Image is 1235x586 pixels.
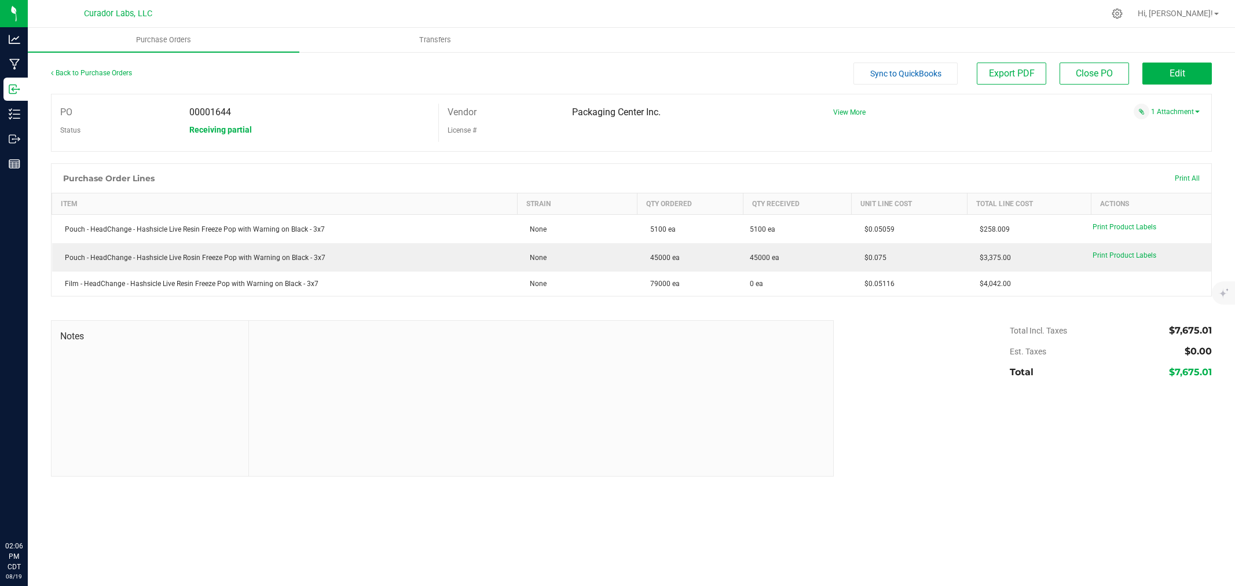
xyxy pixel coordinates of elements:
span: $7,675.01 [1169,325,1212,336]
span: Notes [60,329,240,343]
span: Total Incl. Taxes [1010,326,1067,335]
th: Total Line Cost [967,193,1091,215]
span: Receiving partial [189,125,252,134]
span: None [524,280,547,288]
label: Vendor [448,104,477,121]
inline-svg: Manufacturing [9,58,20,70]
th: Qty Received [743,193,852,215]
div: Pouch - HeadChange - Hashsicle Live Rosin Freeze Pop with Warning on Black - 3x7 [59,252,511,263]
h1: Purchase Order Lines [63,174,155,183]
inline-svg: Reports [9,158,20,170]
iframe: Resource center unread badge [34,492,48,506]
button: Export PDF [977,63,1046,85]
a: 1 Attachment [1151,108,1200,116]
inline-svg: Inventory [9,108,20,120]
span: Transfers [404,35,467,45]
a: Purchase Orders [28,28,299,52]
a: Transfers [299,28,571,52]
span: Print All [1175,174,1200,182]
label: Status [60,122,80,139]
inline-svg: Analytics [9,34,20,45]
button: Edit [1142,63,1212,85]
a: View More [833,108,866,116]
inline-svg: Outbound [9,133,20,145]
span: Total [1010,367,1034,378]
span: None [524,254,547,262]
span: Purchase Orders [120,35,207,45]
th: Actions [1091,193,1211,215]
span: $0.05059 [859,225,895,233]
th: Item [52,193,518,215]
span: Est. Taxes [1010,347,1046,356]
div: Manage settings [1110,8,1124,19]
span: Export PDF [989,68,1035,79]
p: 02:06 PM CDT [5,541,23,572]
div: Film - HeadChange - Hashsicle Live Resin Freeze Pop with Warning on Black - 3x7 [59,279,511,289]
span: Hi, [PERSON_NAME]! [1138,9,1213,18]
div: Pouch - HeadChange - Hashsicle Live Resin Freeze Pop with Warning on Black - 3x7 [59,224,511,235]
th: Unit Line Cost [852,193,967,215]
span: 79000 ea [644,280,680,288]
span: 45000 ea [644,254,680,262]
span: Print Product Labels [1093,251,1156,259]
span: $0.00 [1185,346,1212,357]
span: Edit [1170,68,1185,79]
span: $258.009 [974,225,1010,233]
label: License # [448,122,477,139]
span: Sync to QuickBooks [870,69,941,78]
span: $4,042.00 [974,280,1011,288]
span: $0.05116 [859,280,895,288]
th: Strain [517,193,637,215]
span: Packaging Center Inc. [572,107,661,118]
span: $3,375.00 [974,254,1011,262]
span: Close PO [1076,68,1113,79]
span: 5100 ea [644,225,676,233]
p: 08/19 [5,572,23,581]
th: Qty Ordered [637,193,743,215]
span: None [524,225,547,233]
span: 5100 ea [750,224,775,235]
span: Print Product Labels [1093,223,1156,231]
span: Curador Labs, LLC [84,9,152,19]
label: PO [60,104,72,121]
span: 45000 ea [750,252,779,263]
button: Close PO [1060,63,1129,85]
span: Attach a document [1134,104,1149,119]
span: $0.075 [859,254,886,262]
span: 0 ea [750,279,763,289]
a: Back to Purchase Orders [51,69,132,77]
inline-svg: Inbound [9,83,20,95]
button: Sync to QuickBooks [853,63,958,85]
span: 00001644 [189,107,231,118]
span: $7,675.01 [1169,367,1212,378]
iframe: Resource center [12,493,46,528]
